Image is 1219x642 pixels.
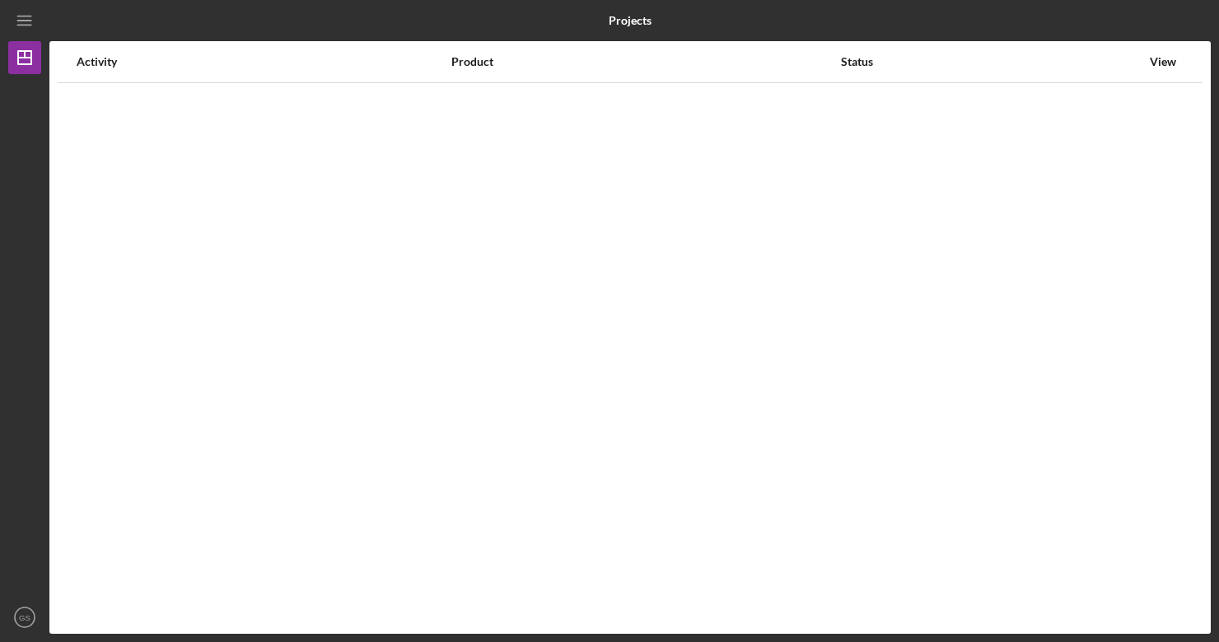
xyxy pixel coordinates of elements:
[1142,55,1184,68] div: View
[609,14,652,27] b: Projects
[841,55,1141,68] div: Status
[8,601,41,634] button: GS
[77,55,450,68] div: Activity
[451,55,839,68] div: Product
[19,613,30,622] text: GS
